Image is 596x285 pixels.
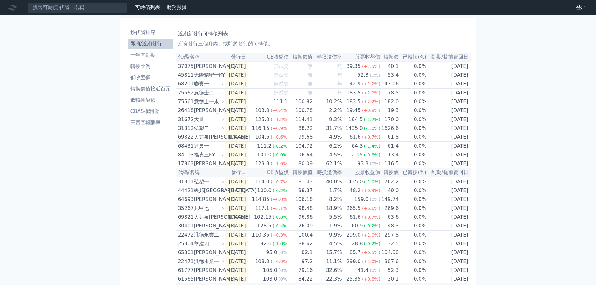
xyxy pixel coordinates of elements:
[356,159,370,168] div: 93.3
[225,204,248,213] td: [DATE]
[289,115,313,124] td: 114.41
[380,186,399,195] td: 49.0
[399,79,426,89] td: 0.0%
[289,204,313,213] td: 98.48
[128,95,173,105] a: 低轉換溢價
[426,231,471,240] td: [DATE]
[194,79,223,88] div: 聯寶一
[194,239,223,248] div: 華建四
[225,62,248,71] td: [DATE]
[337,63,342,69] span: 無
[313,221,342,231] td: 1.9%
[380,239,399,248] td: 32.5
[256,150,273,159] div: 101.0
[254,159,271,168] div: 129.8
[399,177,426,186] td: 0.0%
[313,142,342,151] td: 6.2%
[194,150,223,159] div: 福貞三KY
[194,142,223,150] div: 進典一
[194,159,223,168] div: [PERSON_NAME]
[128,61,173,71] a: 轉換比例
[426,257,471,266] td: [DATE]
[289,97,313,106] td: 100.82
[194,115,223,124] div: 大量二
[248,53,289,62] th: CB收盤價
[337,72,342,78] span: 無
[364,152,380,157] span: (-0.8%)
[362,250,380,255] span: (+0.5%)
[178,204,192,213] div: 35267
[225,106,248,115] td: [DATE]
[194,204,223,213] div: 凡甲七
[426,115,471,124] td: [DATE]
[128,73,173,83] a: 低收盤價
[348,213,362,221] div: 61.6
[364,126,380,131] span: (-1.0%)
[426,71,471,79] td: [DATE]
[380,213,399,221] td: 63.6
[313,97,342,106] td: 10.2%
[344,124,364,133] div: 1435.0
[399,124,426,133] td: 0.0%
[135,4,160,10] a: 可轉債列表
[426,150,471,159] td: [DATE]
[225,195,248,204] td: [DATE]
[273,144,289,149] span: (-0.2%)
[347,150,364,159] div: 12.95
[380,204,399,213] td: 269.6
[271,135,289,140] span: (+0.6%)
[178,159,192,168] div: 17863
[313,115,342,124] td: 9.3%
[289,168,313,177] th: 轉換價值
[225,221,248,231] td: [DATE]
[345,62,362,71] div: 39.35
[178,177,192,186] div: 31311
[178,150,192,159] div: 84113
[313,186,342,195] td: 1.7%
[313,195,342,204] td: 8.2%
[426,53,471,62] th: 到期/提前賣回日
[289,239,313,248] td: 88.62
[225,133,248,142] td: [DATE]
[274,63,289,69] span: 無成交
[194,221,223,230] div: [PERSON_NAME]
[271,259,289,264] span: (+0.9%)
[225,231,248,240] td: [DATE]
[251,231,271,239] div: 110.35
[313,177,342,186] td: 40.0%
[271,117,289,122] span: (+1.2%)
[399,71,426,79] td: 0.0%
[426,239,471,248] td: [DATE]
[308,90,313,96] span: 無
[256,186,273,195] div: 100.0
[399,248,426,257] td: 0.0%
[370,73,380,78] span: (0%)
[426,195,471,204] td: [DATE]
[178,231,192,239] div: 22472
[345,97,362,106] div: 183.5
[254,106,271,115] div: 103.0
[313,239,342,248] td: 4.5%
[128,108,173,115] li: CBAS權利金
[278,250,289,255] span: (0%)
[271,126,289,131] span: (+0.9%)
[272,97,289,106] div: 111.1
[289,53,313,62] th: 轉換價值
[256,142,273,150] div: 111.2
[399,195,426,204] td: 0.0%
[362,81,380,86] span: (+1.2%)
[313,124,342,133] td: 31.7%
[342,53,380,62] th: 股票收盤價
[274,90,289,96] span: 無成交
[399,231,426,240] td: 0.0%
[178,213,192,221] div: 69821
[128,39,173,49] a: 即將/近期發行
[194,257,223,266] div: 汎德永業一
[254,257,271,266] div: 108.0
[380,231,399,240] td: 297.8
[178,133,192,141] div: 69822
[399,221,426,231] td: 0.0%
[308,72,313,78] span: 無
[353,195,370,204] div: 159.0
[426,89,471,98] td: [DATE]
